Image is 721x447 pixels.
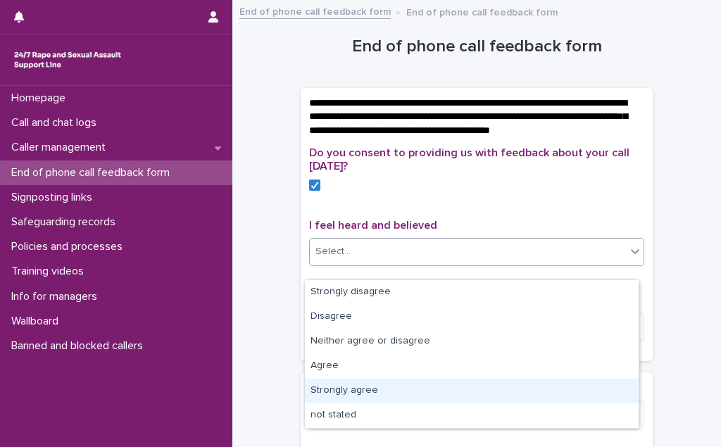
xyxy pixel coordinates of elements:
div: Strongly disagree [305,280,639,305]
p: Banned and blocked callers [6,339,154,353]
div: Neither agree or disagree [305,329,639,354]
div: not stated [305,403,639,428]
p: Homepage [6,92,77,105]
p: End of phone call feedback form [6,166,181,180]
a: End of phone call feedback form [239,3,391,19]
p: Call and chat logs [6,116,108,130]
h1: End of phone call feedback form [301,37,653,57]
p: Safeguarding records [6,215,127,229]
p: Wallboard [6,315,70,328]
p: Policies and processes [6,240,134,253]
img: rhQMoQhaT3yELyF149Cw [11,46,124,74]
p: Signposting links [6,191,104,204]
div: Strongly agree [305,379,639,403]
div: Select... [315,244,351,259]
span: I feel heard and believed [309,220,437,231]
div: Disagree [305,305,639,329]
p: Caller management [6,141,117,154]
div: Agree [305,354,639,379]
p: Info for managers [6,290,108,303]
p: Training videos [6,265,95,278]
span: Do you consent to providing us with feedback about your call [DATE]? [309,147,629,172]
p: End of phone call feedback form [406,4,558,19]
